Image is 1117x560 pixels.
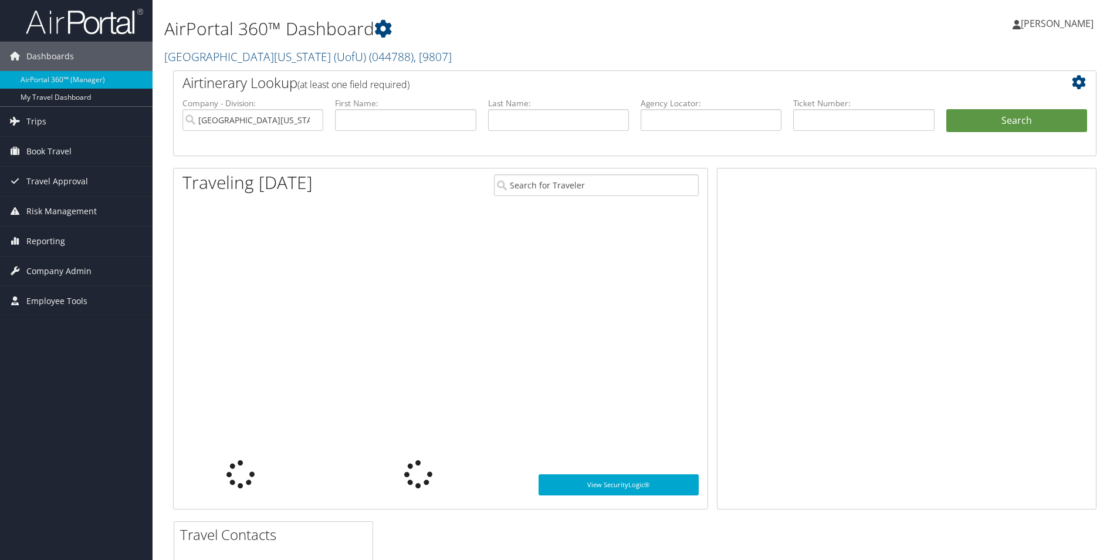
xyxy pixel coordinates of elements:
[182,170,313,195] h1: Traveling [DATE]
[26,197,97,226] span: Risk Management
[539,474,699,495] a: View SecurityLogic®
[1021,17,1094,30] span: [PERSON_NAME]
[488,97,629,109] label: Last Name:
[335,97,476,109] label: First Name:
[180,525,373,545] h2: Travel Contacts
[182,73,1010,93] h2: Airtinerary Lookup
[164,49,452,65] a: [GEOGRAPHIC_DATA][US_STATE] (UofU)
[26,286,87,316] span: Employee Tools
[26,107,46,136] span: Trips
[182,97,323,109] label: Company - Division:
[414,49,452,65] span: , [ 9807 ]
[26,167,88,196] span: Travel Approval
[297,78,409,91] span: (at least one field required)
[164,16,791,41] h1: AirPortal 360™ Dashboard
[369,49,414,65] span: ( 044788 )
[26,8,143,35] img: airportal-logo.png
[946,109,1087,133] button: Search
[1013,6,1105,41] a: [PERSON_NAME]
[793,97,934,109] label: Ticket Number:
[26,227,65,256] span: Reporting
[641,97,781,109] label: Agency Locator:
[26,42,74,71] span: Dashboards
[26,257,92,286] span: Company Admin
[494,174,699,196] input: Search for Traveler
[26,137,72,166] span: Book Travel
